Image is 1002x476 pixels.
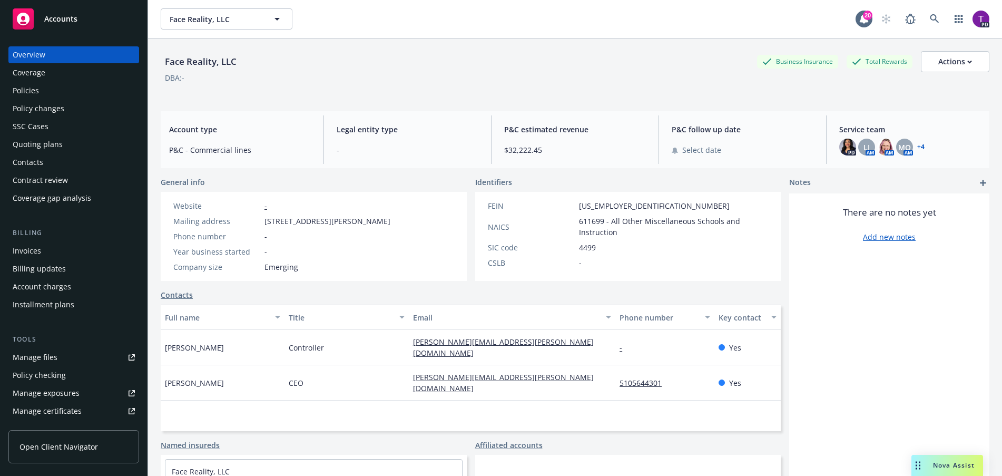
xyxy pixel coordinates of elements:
a: Policies [8,82,139,99]
div: Phone number [173,231,260,242]
div: Quoting plans [13,136,63,153]
a: Add new notes [863,231,916,242]
span: [US_EMPLOYER_IDENTIFICATION_NUMBER] [579,200,730,211]
div: 20 [863,11,872,20]
div: Website [173,200,260,211]
div: Mailing address [173,216,260,227]
span: P&C - Commercial lines [169,144,311,156]
a: Contract review [8,172,139,189]
a: Named insureds [161,440,220,451]
img: photo [972,11,989,27]
a: - [264,201,267,211]
div: Contract review [13,172,68,189]
div: Email [413,312,600,323]
div: Face Reality, LLC [161,55,241,69]
button: Actions [921,51,989,72]
div: Coverage [13,64,45,81]
a: Coverage gap analysis [8,190,139,207]
img: photo [839,139,856,156]
div: CSLB [488,257,575,268]
div: NAICS [488,221,575,232]
button: Phone number [615,305,714,330]
div: Policy changes [13,100,64,117]
a: Invoices [8,242,139,259]
span: Nova Assist [933,461,975,470]
span: Accounts [44,15,77,23]
a: add [977,177,989,189]
div: Coverage gap analysis [13,190,91,207]
div: Manage files [13,349,57,366]
button: Face Reality, LLC [161,8,292,30]
span: Account type [169,124,311,135]
a: Search [924,8,945,30]
button: Email [409,305,615,330]
a: Policy checking [8,367,139,384]
div: SSC Cases [13,118,48,135]
a: Account charges [8,278,139,295]
span: Notes [789,177,811,189]
div: Installment plans [13,296,74,313]
span: $32,222.45 [504,144,646,156]
span: Service team [839,124,981,135]
span: - [264,231,267,242]
span: Identifiers [475,177,512,188]
span: Select date [682,144,721,156]
div: Billing [8,228,139,238]
div: Full name [165,312,269,323]
div: Business Insurance [757,55,838,68]
div: Actions [938,52,972,72]
a: [PERSON_NAME][EMAIL_ADDRESS][PERSON_NAME][DOMAIN_NAME] [413,372,594,393]
a: Switch app [948,8,969,30]
a: Manage claims [8,421,139,438]
button: Key contact [714,305,781,330]
a: Manage certificates [8,403,139,420]
div: Manage claims [13,421,66,438]
span: Yes [729,342,741,353]
a: Start snowing [876,8,897,30]
span: Controller [289,342,324,353]
span: - [579,257,582,268]
div: Invoices [13,242,41,259]
a: Manage files [8,349,139,366]
div: Manage certificates [13,403,82,420]
div: Policies [13,82,39,99]
a: Billing updates [8,260,139,277]
span: P&C follow up date [672,124,813,135]
span: [PERSON_NAME] [165,377,224,388]
a: Policy changes [8,100,139,117]
span: - [337,144,478,156]
button: Title [284,305,408,330]
a: - [620,343,631,353]
div: Contacts [13,154,43,171]
a: Coverage [8,64,139,81]
span: CEO [289,377,303,388]
div: Account charges [13,278,71,295]
a: SSC Cases [8,118,139,135]
div: Phone number [620,312,699,323]
a: Installment plans [8,296,139,313]
span: There are no notes yet [843,206,936,219]
div: Drag to move [911,455,925,476]
button: Nova Assist [911,455,983,476]
a: 5105644301 [620,378,670,388]
div: Tools [8,334,139,345]
a: Accounts [8,4,139,34]
div: Billing updates [13,260,66,277]
span: [STREET_ADDRESS][PERSON_NAME] [264,216,390,227]
a: Manage exposures [8,385,139,402]
div: Overview [13,46,45,63]
span: MQ [898,142,911,153]
div: Manage exposures [13,385,80,402]
a: Affiliated accounts [475,440,543,451]
div: Year business started [173,246,260,257]
div: Title [289,312,392,323]
span: Emerging [264,261,298,273]
div: Total Rewards [847,55,912,68]
a: Quoting plans [8,136,139,153]
div: DBA: - [165,72,184,83]
span: LI [863,142,870,153]
div: SIC code [488,242,575,253]
a: Report a Bug [900,8,921,30]
span: Yes [729,377,741,388]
